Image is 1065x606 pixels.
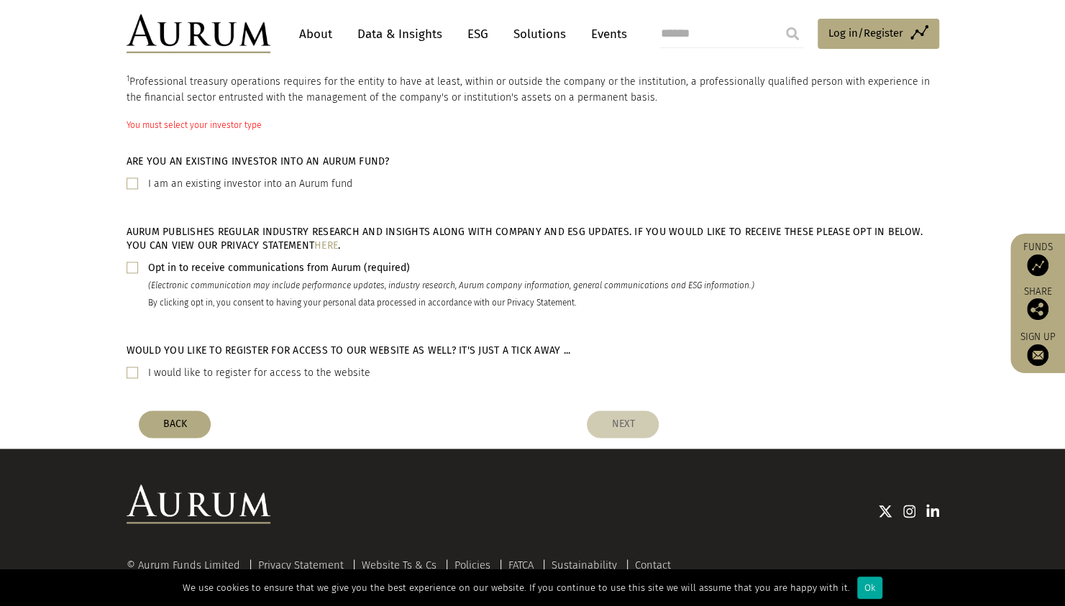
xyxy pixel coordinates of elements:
sup: 1 [127,74,129,83]
div: © Aurum Funds Limited [127,559,247,570]
div: You must select your investor type [127,119,939,133]
a: Policies [454,558,490,571]
a: Sustainability [552,558,617,571]
h5: Would you like to register for access to our website as well? It's just a tick away ... [127,344,661,357]
a: Events [584,21,627,47]
a: HERE [314,239,338,252]
label: I am an existing investor into an Aurum fund [148,175,352,193]
div: Ok [857,577,882,599]
img: Aurum Logo [127,485,270,523]
p: Professional treasury operations requires for the entity to have at least, within or outside the ... [127,74,939,106]
span: Log in/Register [828,24,903,42]
h5: Are you an existing investor into an Aurum fund? [127,155,939,168]
a: Sign up [1018,331,1058,366]
small: By clicking opt in, you consent to having your personal data processed in accordance with our Pri... [148,298,576,308]
div: Share [1018,287,1058,320]
img: Aurum [127,14,270,53]
img: Access Funds [1027,254,1048,276]
a: About [292,21,339,47]
a: Privacy Statement [258,558,344,571]
input: Submit [778,19,807,48]
button: NEXT [587,410,659,438]
a: Data & Insights [350,21,449,47]
a: Solutions [506,21,573,47]
h5: AURUM PUBLISHES REGULAR INDUSTRY RESEARCH AND INSIGHTS ALONG WITH COMPANY AND ESG UPDATES. IF YOU... [127,225,939,252]
a: FATCA [508,558,534,571]
i: (Electronic communication may include performance updates, industry research, Aurum company infor... [148,280,754,290]
img: Twitter icon [878,504,892,518]
button: BACK [139,410,211,438]
a: ESG [460,21,495,47]
a: Funds [1018,241,1058,276]
img: Share this post [1027,298,1048,320]
img: Instagram icon [903,504,916,518]
a: Website Ts & Cs [362,558,436,571]
a: Log in/Register [818,19,939,49]
div: This website is operated by Aurum Funds Limited, authorised and regulated by the Financial Conduc... [127,559,939,603]
label: I would like to register for access to the website [148,364,370,382]
img: Sign up to our newsletter [1027,344,1048,366]
a: Contact [635,558,671,571]
img: Linkedin icon [926,504,939,518]
b: Opt in to receive communications from Aurum (required) [148,262,410,274]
